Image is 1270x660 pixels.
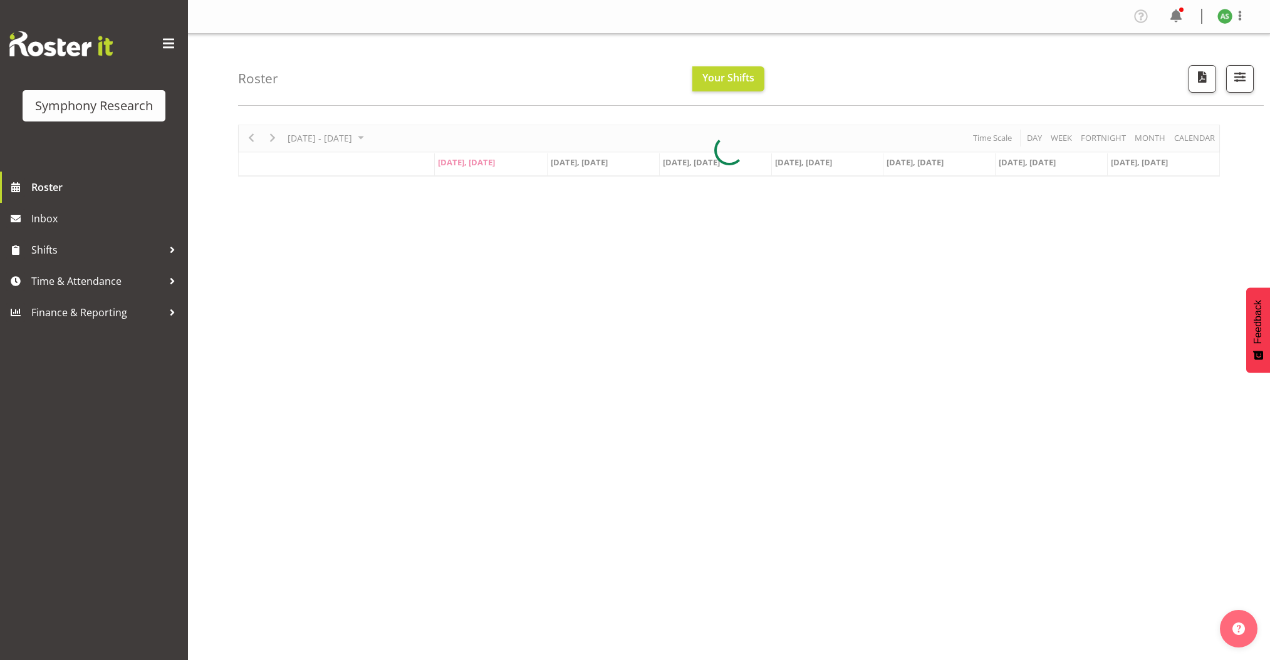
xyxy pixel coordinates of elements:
button: Filter Shifts [1226,65,1254,93]
div: Symphony Research [35,96,153,115]
img: Rosterit website logo [9,31,113,56]
span: Shifts [31,240,163,259]
img: ange-steiger11422.jpg [1217,9,1232,24]
span: Your Shifts [702,71,754,85]
span: Feedback [1252,300,1264,344]
button: Download a PDF of the roster according to the set date range. [1189,65,1216,93]
span: Finance & Reporting [31,303,163,322]
img: help-xxl-2.png [1232,622,1245,635]
span: Inbox [31,209,182,228]
button: Feedback - Show survey [1246,287,1270,373]
button: Your Shifts [692,66,764,91]
span: Time & Attendance [31,272,163,291]
span: Roster [31,178,182,197]
h4: Roster [238,71,278,86]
